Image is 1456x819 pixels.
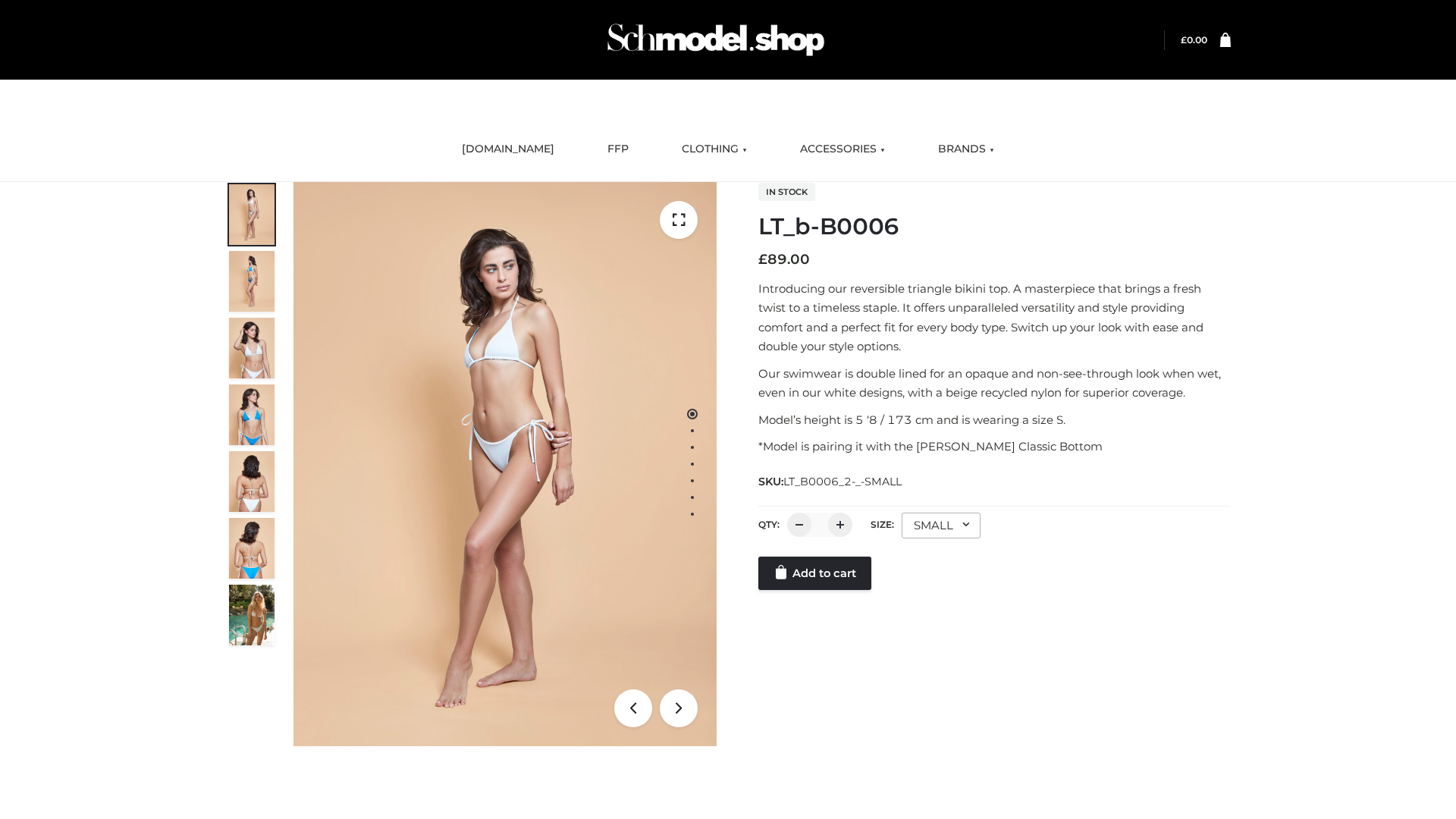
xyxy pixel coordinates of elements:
label: Size: [871,519,894,530]
img: ArielClassicBikiniTop_CloudNine_AzureSky_OW114ECO_8-scaled.jpg [229,518,275,579]
a: ACCESSORIES [789,133,896,166]
bdi: 0.00 [1181,34,1207,45]
img: Arieltop_CloudNine_AzureSky2.jpg [229,585,275,645]
p: *Model is pairing it with the [PERSON_NAME] Classic Bottom [758,437,1231,457]
a: FFP [596,133,640,166]
label: QTY: [758,519,780,530]
span: £ [1181,34,1187,45]
img: ArielClassicBikiniTop_CloudNine_AzureSky_OW114ECO_1-scaled.jpg [229,184,275,245]
p: Our swimwear is double lined for an opaque and non-see-through look when wet, even in our white d... [758,364,1231,403]
img: ArielClassicBikiniTop_CloudNine_AzureSky_OW114ECO_3-scaled.jpg [229,318,275,378]
img: ArielClassicBikiniTop_CloudNine_AzureSky_OW114ECO_7-scaled.jpg [229,451,275,512]
img: ArielClassicBikiniTop_CloudNine_AzureSky_OW114ECO_2-scaled.jpg [229,251,275,312]
a: £0.00 [1181,34,1207,45]
span: £ [758,251,767,268]
p: Introducing our reversible triangle bikini top. A masterpiece that brings a fresh twist to a time... [758,279,1231,356]
a: Add to cart [758,557,871,590]
span: In stock [758,183,815,201]
a: BRANDS [927,133,1006,166]
h1: LT_b-B0006 [758,213,1231,240]
img: ArielClassicBikiniTop_CloudNine_AzureSky_OW114ECO_1 [293,182,717,746]
img: Schmodel Admin 964 [602,10,830,70]
img: ArielClassicBikiniTop_CloudNine_AzureSky_OW114ECO_4-scaled.jpg [229,384,275,445]
span: LT_B0006_2-_-SMALL [783,475,902,488]
span: SKU: [758,472,903,491]
div: SMALL [902,513,981,538]
bdi: 89.00 [758,251,810,268]
p: Model’s height is 5 ‘8 / 173 cm and is wearing a size S. [758,410,1231,430]
a: CLOTHING [670,133,758,166]
a: [DOMAIN_NAME] [450,133,566,166]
